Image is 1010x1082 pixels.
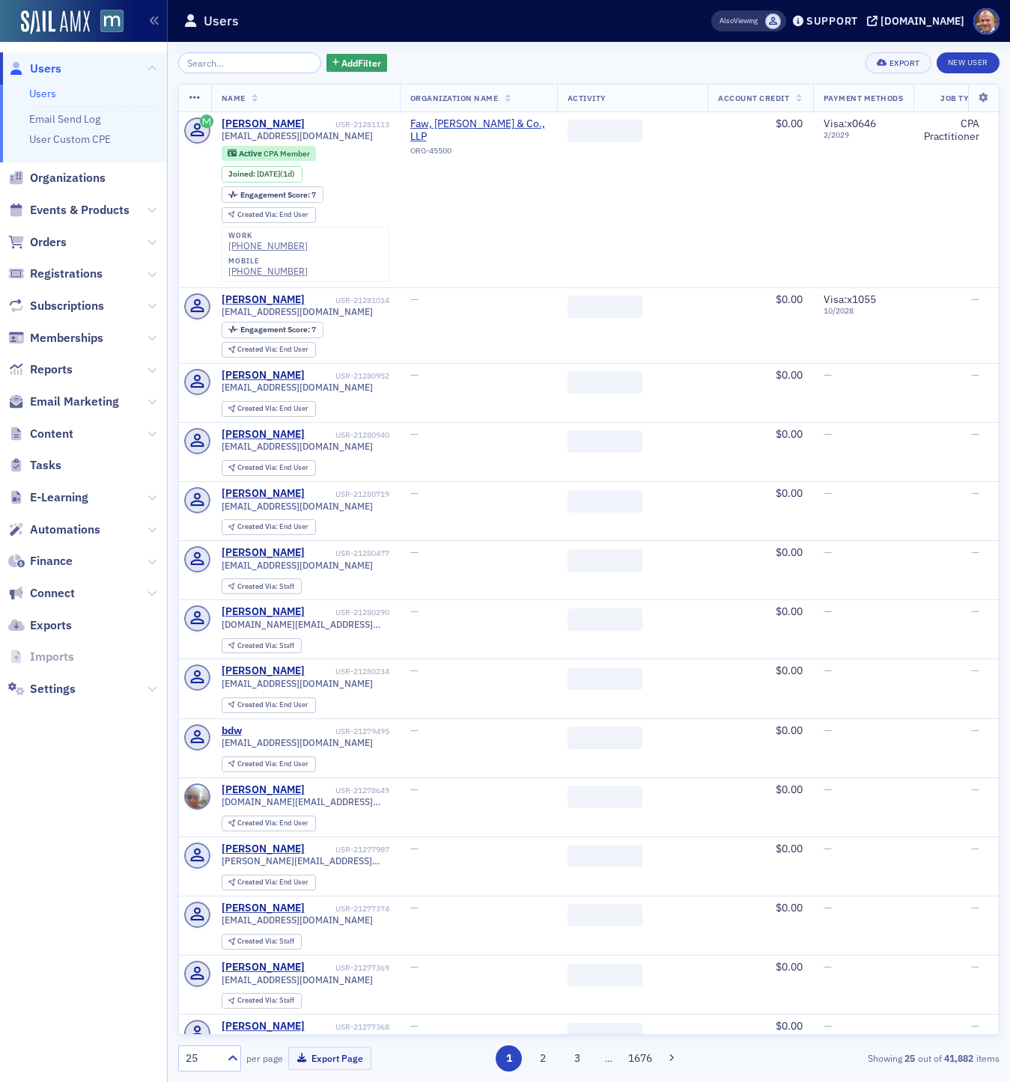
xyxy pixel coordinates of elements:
[530,1045,556,1072] button: 2
[30,361,73,378] span: Reports
[288,1047,371,1070] button: Export Page
[222,664,305,678] a: [PERSON_NAME]
[237,403,279,413] span: Created Via :
[824,368,832,382] span: —
[222,783,305,797] div: [PERSON_NAME]
[8,553,73,569] a: Finance
[971,842,979,855] span: —
[568,904,642,926] span: ‌
[776,1019,803,1033] span: $0.00
[776,901,803,914] span: $0.00
[410,368,419,382] span: —
[90,10,124,35] a: View Homepage
[222,843,305,856] a: [PERSON_NAME]
[410,486,419,500] span: —
[222,428,305,441] div: [PERSON_NAME]
[824,486,832,500] span: —
[222,816,316,831] div: Created Via: End User
[237,700,279,709] span: Created Via :
[237,995,279,1005] span: Created Via :
[222,117,305,131] div: [PERSON_NAME]
[222,369,305,382] a: [PERSON_NAME]
[30,426,73,442] span: Content
[971,427,979,441] span: —
[21,10,90,34] img: SailAMX
[410,1019,419,1033] span: —
[8,426,73,442] a: Content
[222,678,373,689] span: [EMAIL_ADDRESS][DOMAIN_NAME]
[341,56,381,70] span: Add Filter
[824,901,832,914] span: —
[237,211,308,219] div: End User
[8,649,74,665] a: Imports
[568,490,642,513] span: ‌
[307,371,389,381] div: USR-21280952
[30,522,100,538] span: Automations
[866,52,931,73] button: Export
[720,16,758,26] span: Viewing
[8,394,119,410] a: Email Marketing
[307,845,389,855] div: USR-21277987
[222,757,316,772] div: Created Via: End User
[824,960,832,974] span: —
[237,522,279,531] span: Created Via :
[222,724,242,738] div: bdw
[824,1019,832,1033] span: —
[30,394,119,410] span: Email Marketing
[410,842,419,855] span: —
[30,61,61,77] span: Users
[222,697,316,713] div: Created Via: End User
[776,486,803,500] span: $0.00
[568,120,642,142] span: ‌
[30,585,75,602] span: Connect
[824,427,832,441] span: —
[971,605,979,618] span: —
[30,202,130,218] span: Events & Products
[971,664,979,677] span: —
[598,1051,619,1065] span: …
[30,649,74,665] span: Imports
[410,93,499,103] span: Organization Name
[8,617,72,634] a: Exports
[971,960,979,974] span: —
[776,117,803,130] span: $0.00
[222,130,373,141] span: [EMAIL_ADDRESS][DOMAIN_NAME]
[568,430,642,453] span: ‌
[30,330,103,346] span: Memberships
[240,189,311,200] span: Engagement Score :
[222,875,316,890] div: Created Via: End User
[222,342,316,358] div: Created Via: End User
[824,724,832,737] span: —
[307,548,389,558] div: USR-21280477
[410,117,547,144] a: Faw, [PERSON_NAME] & Co., LLP
[627,1045,653,1072] button: 1676
[776,724,803,737] span: $0.00
[410,960,419,974] span: —
[228,148,309,158] a: Active CPA Member
[237,346,308,354] div: End User
[222,487,305,501] a: [PERSON_NAME]
[410,293,419,306] span: —
[222,914,373,926] span: [EMAIL_ADDRESS][DOMAIN_NAME]
[568,371,642,394] span: ‌
[776,842,803,855] span: $0.00
[971,901,979,914] span: —
[222,737,373,748] span: [EMAIL_ADDRESS][DOMAIN_NAME]
[246,1051,283,1065] label: per page
[264,148,310,159] span: CPA Member
[222,605,305,619] a: [PERSON_NAME]
[824,117,876,130] span: Visa : x0646
[222,166,302,183] div: Joined: 2025-08-21 00:00:00
[307,608,389,617] div: USR-21280290
[237,523,308,531] div: End User
[237,462,279,472] span: Created Via :
[8,266,103,282] a: Registrations
[307,430,389,440] div: USR-21280940
[222,546,305,560] div: [PERSON_NAME]
[8,330,103,346] a: Memberships
[30,617,72,634] span: Exports
[889,59,920,67] div: Export
[776,960,803,974] span: $0.00
[222,934,302,950] div: Created Via: Staff
[8,170,106,186] a: Organizations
